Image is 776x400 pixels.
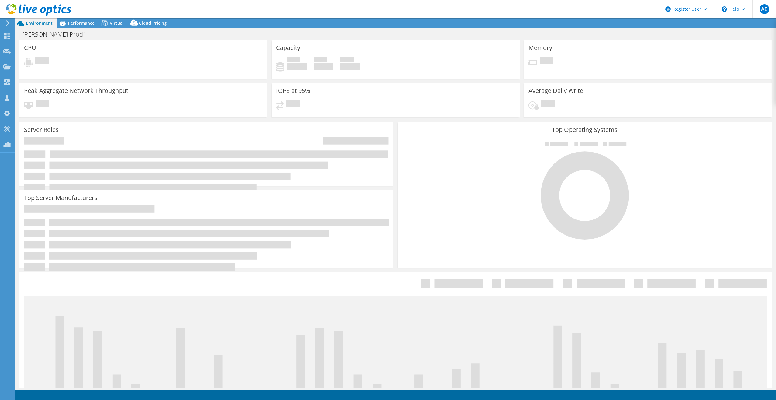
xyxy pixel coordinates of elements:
h4: 0 GiB [314,63,333,70]
span: Used [287,57,300,63]
h3: Peak Aggregate Network Throughput [24,87,128,94]
h4: 0 GiB [287,63,307,70]
span: Virtual [110,20,124,26]
h3: Server Roles [24,126,59,133]
span: AE [760,4,769,14]
h3: CPU [24,44,36,51]
span: Performance [68,20,95,26]
span: Pending [286,100,300,108]
h4: 0 GiB [340,63,360,70]
h3: Memory [528,44,552,51]
span: Free [314,57,327,63]
h3: Capacity [276,44,300,51]
span: Environment [26,20,53,26]
h3: IOPS at 95% [276,87,310,94]
svg: \n [722,6,727,12]
span: Total [340,57,354,63]
h3: Average Daily Write [528,87,583,94]
span: Pending [540,57,553,65]
span: Pending [35,57,49,65]
h3: Top Server Manufacturers [24,195,97,201]
h1: [PERSON_NAME]-Prod1 [20,31,96,38]
span: Pending [541,100,555,108]
span: Cloud Pricing [139,20,167,26]
span: Pending [36,100,49,108]
h3: Top Operating Systems [402,126,767,133]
